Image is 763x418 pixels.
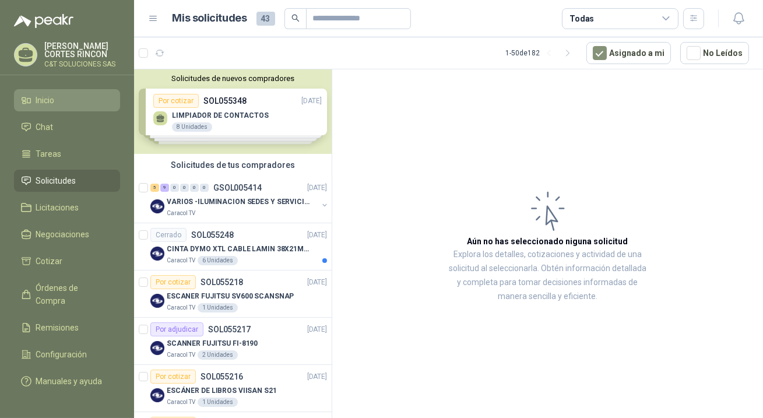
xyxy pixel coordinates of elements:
p: CINTA DYMO XTL CABLE LAMIN 38X21MMBLANCO [167,244,312,255]
p: [DATE] [307,182,327,194]
p: SCANNER FUJITSU FI-8190 [167,338,258,349]
a: Licitaciones [14,196,120,219]
span: Chat [36,121,54,134]
a: Cotizar [14,250,120,272]
div: Solicitudes de nuevos compradoresPor cotizarSOL055348[DATE] LIMPIADOR DE CONTACTOS8 UnidadesPor c... [134,69,332,154]
p: [DATE] [307,324,327,335]
span: Órdenes de Compra [36,282,109,307]
p: [DATE] [307,230,327,241]
a: Por cotizarSOL055216[DATE] Company LogoESCÁNER DE LIBROS VIISAN S21Caracol TV1 Unidades [134,365,332,412]
img: Company Logo [150,388,164,402]
span: Inicio [36,94,55,107]
p: ESCÁNER DE LIBROS VIISAN S21 [167,385,277,396]
img: Company Logo [150,247,164,261]
p: [DATE] [307,277,327,288]
span: Configuración [36,348,87,361]
div: 9 [160,184,169,192]
button: Asignado a mi [586,42,671,64]
a: CerradoSOL055248[DATE] Company LogoCINTA DYMO XTL CABLE LAMIN 38X21MMBLANCOCaracol TV6 Unidades [134,223,332,271]
p: [PERSON_NAME] CORTES RINCON [44,42,120,58]
p: Caracol TV [167,303,195,312]
h1: Mis solicitudes [173,10,247,27]
a: Por adjudicarSOL055217[DATE] Company LogoSCANNER FUJITSU FI-8190Caracol TV2 Unidades [134,318,332,365]
div: 6 Unidades [198,256,238,265]
p: Explora los detalles, cotizaciones y actividad de una solicitud al seleccionarla. Obtén informaci... [449,248,646,304]
div: 0 [180,184,189,192]
a: Solicitudes [14,170,120,192]
a: Remisiones [14,317,120,339]
p: VARIOS -ILUMINACION SEDES Y SERVICIOS [167,196,312,208]
img: Logo peakr [14,14,73,28]
div: 5 [150,184,159,192]
p: Caracol TV [167,256,195,265]
div: 0 [170,184,179,192]
span: Negociaciones [36,228,90,241]
img: Company Logo [150,199,164,213]
div: Por cotizar [150,275,196,289]
button: Solicitudes de nuevos compradores [139,74,327,83]
div: Cerrado [150,228,187,242]
p: Caracol TV [167,209,195,218]
p: ESCANER FUJITSU SV600 SCANSNAP [167,291,294,302]
p: C&T SOLUCIONES SAS [44,61,120,68]
p: Caracol TV [167,398,195,407]
span: Remisiones [36,321,79,334]
span: 43 [256,12,275,26]
div: 0 [200,184,209,192]
span: Solicitudes [36,174,76,187]
a: Por cotizarSOL055218[DATE] Company LogoESCANER FUJITSU SV600 SCANSNAPCaracol TV1 Unidades [134,271,332,318]
img: Company Logo [150,294,164,308]
div: Por adjudicar [150,322,203,336]
p: GSOL005414 [213,184,262,192]
div: 0 [190,184,199,192]
div: 1 - 50 de 182 [505,44,577,62]
span: Tareas [36,147,62,160]
p: SOL055217 [208,325,251,333]
p: [DATE] [307,371,327,382]
p: Caracol TV [167,350,195,360]
a: Tareas [14,143,120,165]
a: Configuración [14,343,120,366]
div: Solicitudes de tus compradores [134,154,332,176]
p: SOL055218 [201,278,243,286]
p: SOL055248 [191,231,234,239]
button: No Leídos [680,42,749,64]
div: Todas [569,12,594,25]
div: Por cotizar [150,370,196,384]
span: Cotizar [36,255,63,268]
a: Inicio [14,89,120,111]
a: Órdenes de Compra [14,277,120,312]
a: Chat [14,116,120,138]
span: search [291,14,300,22]
p: SOL055216 [201,373,243,381]
a: 5 9 0 0 0 0 GSOL005414[DATE] Company LogoVARIOS -ILUMINACION SEDES Y SERVICIOSCaracol TV [150,181,329,218]
div: 2 Unidades [198,350,238,360]
span: Manuales y ayuda [36,375,103,388]
span: Licitaciones [36,201,79,214]
a: Manuales y ayuda [14,370,120,392]
h3: Aún no has seleccionado niguna solicitud [467,235,628,248]
img: Company Logo [150,341,164,355]
a: Negociaciones [14,223,120,245]
div: 1 Unidades [198,303,238,312]
div: 1 Unidades [198,398,238,407]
